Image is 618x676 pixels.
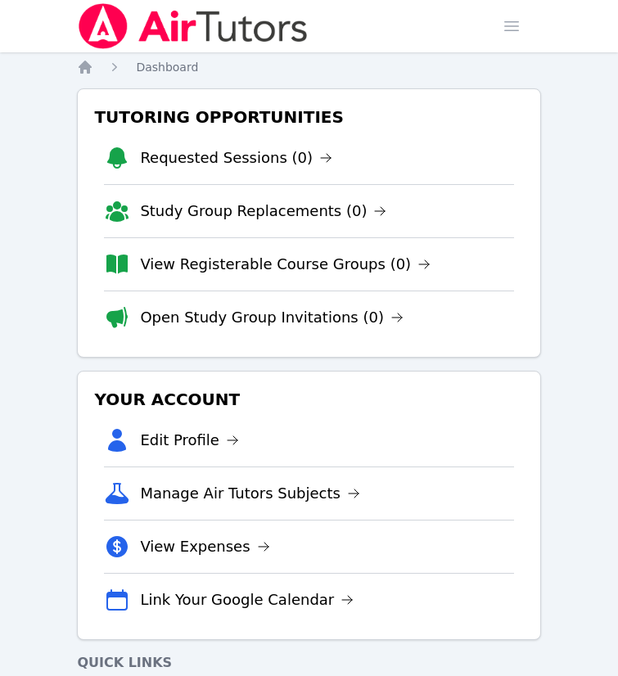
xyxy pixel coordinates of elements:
h3: Tutoring Opportunities [91,102,526,132]
a: Manage Air Tutors Subjects [140,482,360,505]
h4: Quick Links [77,653,540,673]
nav: Breadcrumb [77,59,540,75]
a: View Registerable Course Groups (0) [140,253,431,276]
a: Requested Sessions (0) [140,146,332,169]
a: Open Study Group Invitations (0) [140,306,404,329]
a: Dashboard [136,59,198,75]
span: Dashboard [136,61,198,74]
a: Study Group Replacements (0) [140,200,386,223]
a: Edit Profile [140,429,239,452]
a: View Expenses [140,535,269,558]
h3: Your Account [91,385,526,414]
img: Air Tutors [77,3,309,49]
a: Link Your Google Calendar [140,588,354,611]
